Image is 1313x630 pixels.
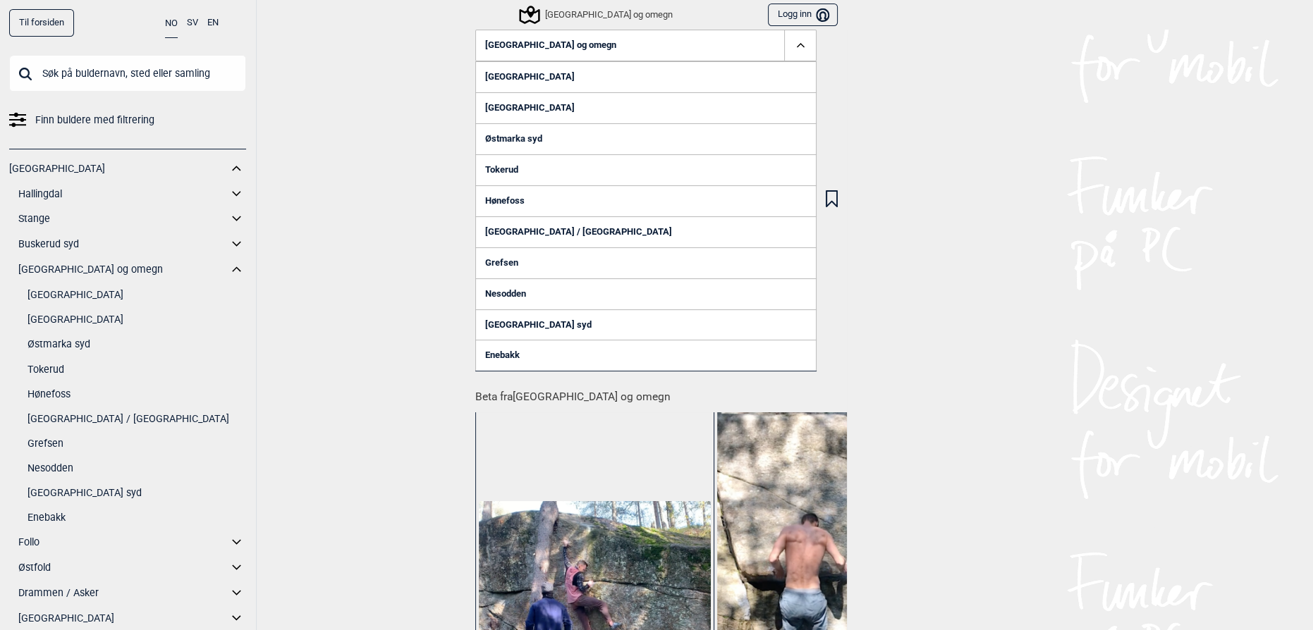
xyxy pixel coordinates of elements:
[18,532,228,552] a: Follo
[475,61,817,92] a: [GEOGRAPHIC_DATA]
[28,409,246,429] a: [GEOGRAPHIC_DATA] / [GEOGRAPHIC_DATA]
[475,216,817,247] a: [GEOGRAPHIC_DATA] / [GEOGRAPHIC_DATA]
[9,9,74,37] a: Til forsiden
[18,259,228,280] a: [GEOGRAPHIC_DATA] og omegn
[18,184,228,204] a: Hallingdal
[475,30,817,62] button: [GEOGRAPHIC_DATA] og omegn
[9,110,246,130] a: Finn buldere med filtrering
[18,557,228,578] a: Østfold
[28,384,246,404] a: Hønefoss
[475,92,817,123] a: [GEOGRAPHIC_DATA]
[187,9,198,37] button: SV
[28,334,246,354] a: Østmarka syd
[18,234,228,254] a: Buskerud syd
[475,185,817,216] a: Hønefoss
[207,9,219,37] button: EN
[18,608,228,629] a: [GEOGRAPHIC_DATA]
[28,285,246,305] a: [GEOGRAPHIC_DATA]
[9,55,246,92] input: Søk på buldernavn, sted eller samling
[35,110,154,130] span: Finn buldere med filtrering
[18,583,228,603] a: Drammen / Asker
[28,359,246,380] a: Tokerud
[475,381,847,405] h1: Beta fra [GEOGRAPHIC_DATA] og omegn
[28,433,246,454] a: Grefsen
[475,123,817,154] a: Østmarka syd
[475,340,817,371] a: Enebakk
[18,209,228,229] a: Stange
[28,483,246,503] a: [GEOGRAPHIC_DATA] syd
[28,458,246,478] a: Nesodden
[485,40,616,51] span: [GEOGRAPHIC_DATA] og omegn
[28,507,246,528] a: Enebakk
[768,4,838,27] button: Logg inn
[475,309,817,340] a: [GEOGRAPHIC_DATA] syd
[9,159,228,179] a: [GEOGRAPHIC_DATA]
[521,6,673,23] div: [GEOGRAPHIC_DATA] og omegn
[165,9,178,38] button: NO
[475,278,817,309] a: Nesodden
[28,309,246,330] a: [GEOGRAPHIC_DATA]
[475,247,817,278] a: Grefsen
[475,154,817,185] a: Tokerud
